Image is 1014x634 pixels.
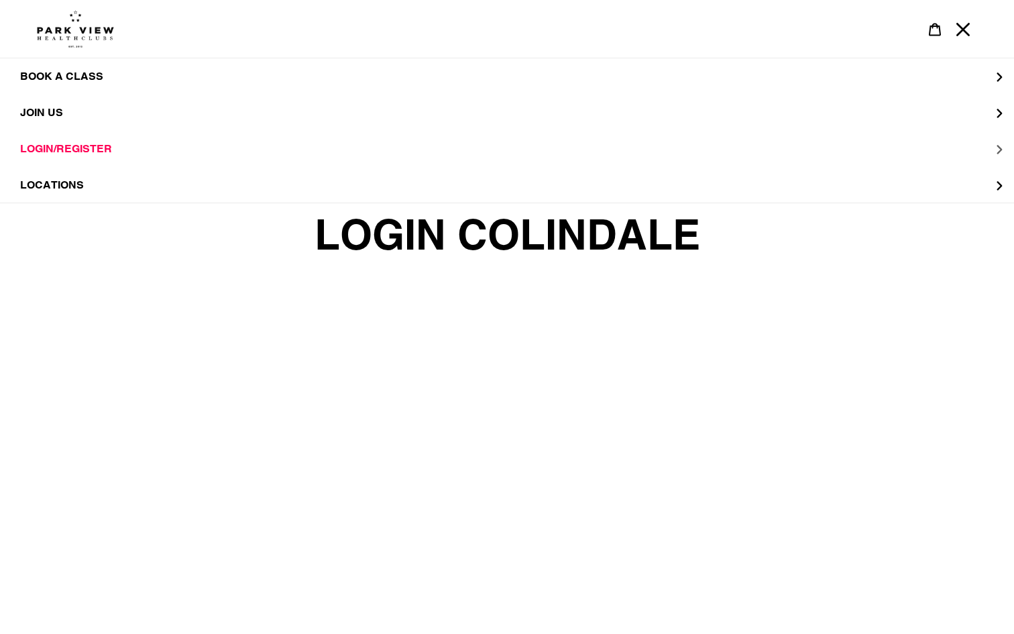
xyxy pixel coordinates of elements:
span: LOCATIONS [20,178,84,192]
span: LOGIN COLINDALE [311,203,703,266]
span: JOIN US [20,106,63,119]
button: Menu [949,15,977,44]
span: LOGIN/REGISTER [20,142,112,155]
span: BOOK A CLASS [20,70,103,83]
img: Park view health clubs is a gym near you. [37,10,114,48]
